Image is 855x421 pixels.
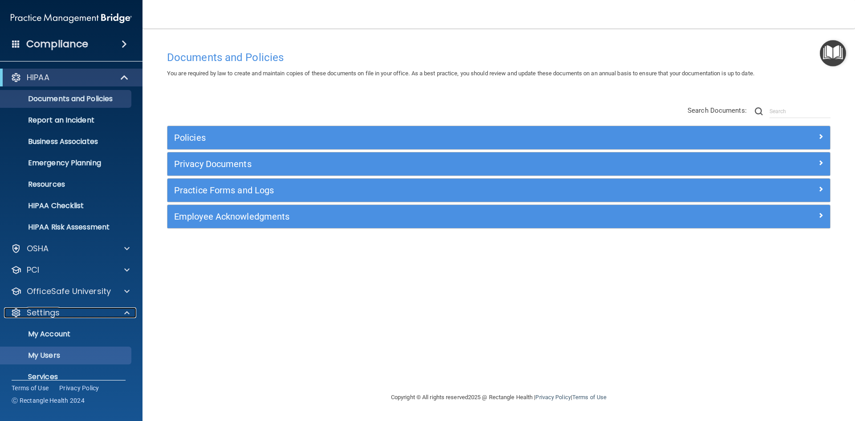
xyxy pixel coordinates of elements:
[26,38,88,50] h4: Compliance
[11,265,130,275] a: PCI
[174,209,823,224] a: Employee Acknowledgments
[6,116,127,125] p: Report an Incident
[6,180,127,189] p: Resources
[27,265,39,275] p: PCI
[535,394,570,401] a: Privacy Policy
[174,133,658,143] h5: Policies
[11,9,132,27] img: PMB logo
[174,212,658,221] h5: Employee Acknowledgments
[820,40,846,66] button: Open Resource Center
[6,372,127,381] p: Services
[6,330,127,339] p: My Account
[6,201,127,210] p: HIPAA Checklist
[6,223,127,232] p: HIPAA Risk Assessment
[11,286,130,297] a: OfficeSafe University
[174,185,658,195] h5: Practice Forms and Logs
[27,307,60,318] p: Settings
[572,394,607,401] a: Terms of Use
[336,383,661,412] div: Copyright © All rights reserved 2025 @ Rectangle Health | |
[12,384,49,392] a: Terms of Use
[167,52,831,63] h4: Documents and Policies
[167,70,754,77] span: You are required by law to create and maintain copies of these documents on file in your office. ...
[11,243,130,254] a: OSHA
[174,159,658,169] h5: Privacy Documents
[701,358,844,393] iframe: Drift Widget Chat Controller
[6,159,127,168] p: Emergency Planning
[6,137,127,146] p: Business Associates
[11,307,130,318] a: Settings
[688,106,747,114] span: Search Documents:
[27,72,49,83] p: HIPAA
[27,243,49,254] p: OSHA
[6,94,127,103] p: Documents and Policies
[59,384,99,392] a: Privacy Policy
[755,107,763,115] img: ic-search.3b580494.png
[769,105,831,118] input: Search
[174,131,823,145] a: Policies
[12,396,85,405] span: Ⓒ Rectangle Health 2024
[27,286,111,297] p: OfficeSafe University
[6,351,127,360] p: My Users
[174,157,823,171] a: Privacy Documents
[11,72,129,83] a: HIPAA
[174,183,823,197] a: Practice Forms and Logs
